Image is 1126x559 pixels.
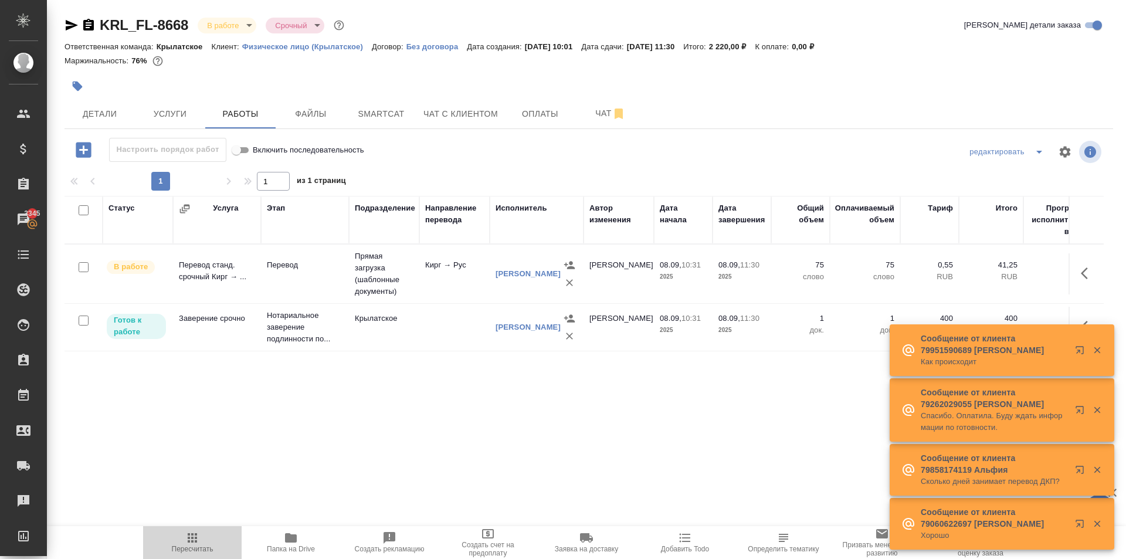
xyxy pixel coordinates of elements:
button: Добавить тэг [65,73,90,99]
p: 08.09, [660,260,681,269]
p: [DATE] 11:30 [627,42,684,51]
p: Хорошо [921,530,1067,541]
p: 11:30 [740,314,759,323]
p: Нотариальное заверение подлинности по... [267,310,343,345]
td: Кирг → Рус [419,253,490,294]
p: док. [836,324,894,336]
span: 3345 [17,208,47,219]
button: Удалить [561,274,578,292]
td: Прямая загрузка (шаблонные документы) [349,245,419,303]
p: Сообщение от клиента 79262029055 [PERSON_NAME] [921,387,1067,410]
p: 10:31 [681,314,701,323]
p: 0,00 ₽ [792,42,823,51]
button: Открыть в новой вкладке [1068,458,1096,486]
span: Услуги [142,107,198,121]
div: В работе [266,18,324,33]
span: Настроить таблицу [1051,138,1079,166]
span: Включить последовательность [253,144,364,156]
p: Без договора [406,42,467,51]
button: Открыть в новой вкладке [1068,398,1096,426]
button: В работе [204,21,242,31]
p: 1 [836,313,894,324]
button: Закрыть [1085,465,1109,475]
a: KRL_FL-8668 [100,17,188,33]
button: Закрыть [1085,519,1109,529]
div: Тариф [928,202,953,214]
p: 2025 [718,271,765,283]
div: Дата завершения [718,202,765,226]
td: [PERSON_NAME] [584,253,654,294]
p: 2025 [718,324,765,336]
p: [DATE] 10:01 [525,42,582,51]
p: 08.09, [660,314,681,323]
span: Детали [72,107,128,121]
p: Сообщение от клиента 79951590689 [PERSON_NAME] [921,333,1067,356]
p: Клиент: [211,42,242,51]
div: Исполнитель может приступить к работе [106,313,167,340]
p: Сообщение от клиента 79060622697 [PERSON_NAME] [921,506,1067,530]
p: 2 220,00 ₽ [709,42,755,51]
button: Здесь прячутся важные кнопки [1074,313,1102,341]
button: Закрыть [1085,405,1109,415]
button: Удалить [561,327,578,345]
p: Дата создания: [467,42,524,51]
button: Закрыть [1085,345,1109,355]
p: Ответственная команда: [65,42,157,51]
span: Smartcat [353,107,409,121]
div: Дата начала [660,202,707,226]
p: К оплате: [755,42,792,51]
button: Открыть в новой вкладке [1068,338,1096,367]
p: 1 [777,313,824,324]
p: 75 [777,259,824,271]
p: слово [836,271,894,283]
div: В работе [198,18,256,33]
p: Маржинальность: [65,56,131,65]
p: Дата сдачи: [581,42,626,51]
p: 75 [836,259,894,271]
button: Срочный [272,21,310,31]
p: Договор: [372,42,406,51]
a: 3345 [3,205,44,234]
span: Чат с клиентом [423,107,498,121]
div: Направление перевода [425,202,484,226]
div: Исполнитель [496,202,547,214]
p: слово [777,271,824,283]
p: Как происходит [921,356,1067,368]
p: Перевод [267,259,343,271]
div: Подразделение [355,202,415,214]
a: [PERSON_NAME] [496,269,561,278]
button: Назначить [561,256,578,274]
p: 2025 [660,324,707,336]
div: Автор изменения [589,202,648,226]
td: Крылатское [349,307,419,348]
p: Готов к работе [114,314,159,338]
span: Файлы [283,107,339,121]
span: Чат [582,106,639,121]
td: [PERSON_NAME] [584,307,654,348]
p: 2025 [660,271,707,283]
p: 10:31 [681,260,701,269]
span: из 1 страниц [297,174,346,191]
p: 08.09, [718,260,740,269]
p: RUB [906,271,953,283]
p: 400 [906,313,953,324]
td: Перевод станд. срочный Кирг → ... [173,253,261,294]
button: Скопировать ссылку для ЯМессенджера [65,18,79,32]
svg: Отписаться [612,107,626,121]
a: Физическое лицо (Крылатское) [242,41,372,51]
p: Спасибо. Оплатила. Буду ждать информации по готовности. [921,410,1067,433]
span: Посмотреть информацию [1079,141,1104,163]
a: Без договора [406,41,467,51]
div: Услуга [213,202,238,214]
div: Исполнитель выполняет работу [106,259,167,275]
p: 08.09, [718,314,740,323]
div: split button [966,143,1051,161]
div: Статус [108,202,135,214]
p: RUB [965,271,1018,283]
div: Этап [267,202,285,214]
button: Сгруппировать [179,203,191,215]
p: В работе [114,261,148,273]
span: Оплаты [512,107,568,121]
div: Оплачиваемый объем [835,202,894,226]
p: 76% [131,56,150,65]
